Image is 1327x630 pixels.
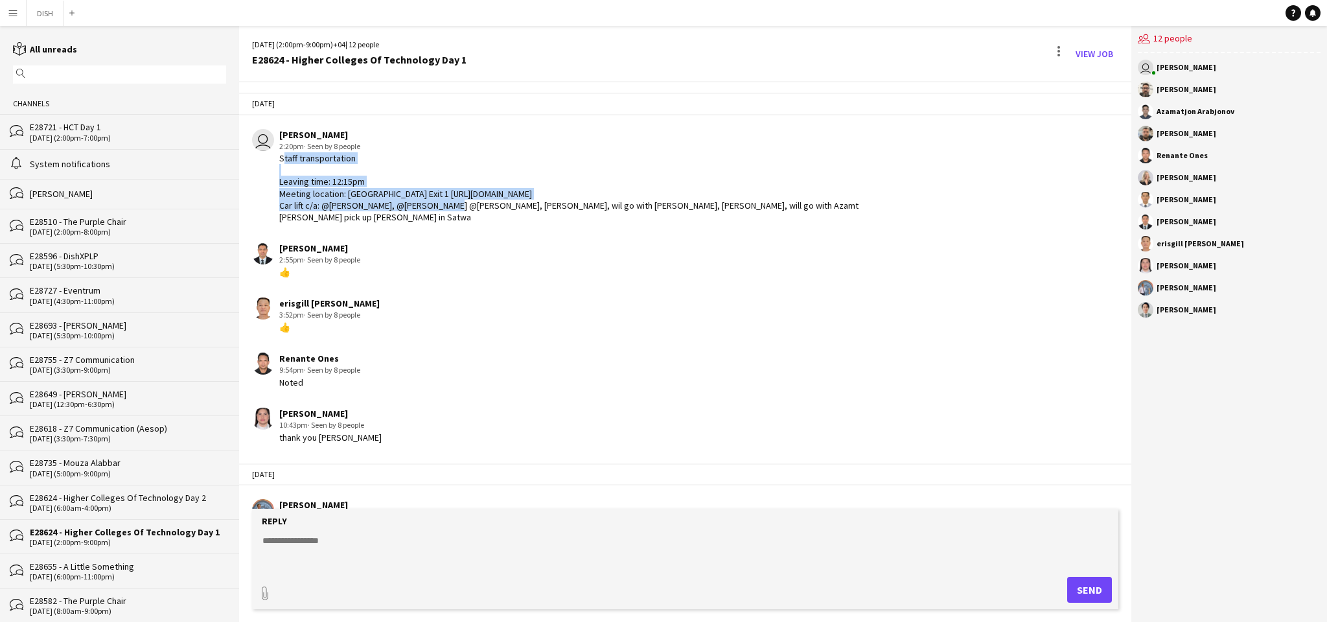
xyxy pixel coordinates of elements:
[30,388,226,400] div: E28649 - [PERSON_NAME]
[30,262,226,271] div: [DATE] (5:30pm-10:30pm)
[1157,108,1234,115] div: Azamatjon Arabjonov
[279,419,382,431] div: 10:43pm
[304,255,360,264] span: · Seen by 8 people
[252,39,467,51] div: [DATE] (2:00pm-9:00pm) | 12 people
[30,572,226,581] div: [DATE] (6:00pm-11:00pm)
[1157,284,1216,292] div: [PERSON_NAME]
[279,152,859,223] div: Staff transportation Leaving time: 12:15pm Meeting location: [GEOGRAPHIC_DATA] Exit 1 [URL][DOMAI...
[279,254,360,266] div: 2:55pm
[279,432,382,443] div: thank you [PERSON_NAME]
[1157,86,1216,93] div: [PERSON_NAME]
[30,158,226,170] div: System notifications
[308,420,364,430] span: · Seen by 8 people
[30,492,226,504] div: E28624 - Higher Colleges Of Technology Day 2
[279,364,360,376] div: 9:54pm
[279,408,382,419] div: [PERSON_NAME]
[262,515,287,527] label: Reply
[1138,26,1321,53] div: 12 people
[30,504,226,513] div: [DATE] (6:00am-4:00pm)
[279,141,859,152] div: 2:20pm
[279,242,360,254] div: [PERSON_NAME]
[279,377,360,388] div: Noted
[1157,174,1216,181] div: [PERSON_NAME]
[239,463,1131,485] div: [DATE]
[252,54,467,65] div: E28624 - Higher Colleges Of Technology Day 1
[30,457,226,469] div: E28735 - Mouza Alabbar
[304,365,360,375] span: · Seen by 8 people
[1157,262,1216,270] div: [PERSON_NAME]
[27,1,64,26] button: DISH
[1157,152,1208,159] div: Renante Ones
[13,43,77,55] a: All unreads
[1157,130,1216,137] div: [PERSON_NAME]
[30,121,226,133] div: E28721 - HCT Day 1
[279,499,375,511] div: [PERSON_NAME]
[1070,43,1118,64] a: View Job
[30,331,226,340] div: [DATE] (5:30pm-10:00pm)
[30,227,226,237] div: [DATE] (2:00pm-8:00pm)
[1157,64,1216,71] div: [PERSON_NAME]
[30,320,226,331] div: E28693 - [PERSON_NAME]
[30,538,226,547] div: [DATE] (2:00pm-9:00pm)
[239,93,1131,115] div: [DATE]
[30,561,226,572] div: E28655 - A Little Something
[1157,196,1216,204] div: [PERSON_NAME]
[304,141,360,151] span: · Seen by 8 people
[30,526,226,538] div: E28624 - Higher Colleges Of Technology Day 1
[279,353,360,364] div: Renante Ones
[1157,306,1216,314] div: [PERSON_NAME]
[30,400,226,409] div: [DATE] (12:30pm-6:30pm)
[30,250,226,262] div: E28596 - DishXPLP
[279,321,380,333] div: 👍
[279,309,380,321] div: 3:52pm
[30,297,226,306] div: [DATE] (4:30pm-11:00pm)
[1157,240,1244,248] div: erisgill [PERSON_NAME]
[279,129,859,141] div: [PERSON_NAME]
[279,297,380,309] div: erisgill [PERSON_NAME]
[30,285,226,296] div: E28727 - Eventrum
[333,40,345,49] span: +04
[30,595,226,607] div: E28582 - The Purple Chair
[30,366,226,375] div: [DATE] (3:30pm-9:00pm)
[30,216,226,227] div: E28510 - The Purple Chair
[30,423,226,434] div: E28618 - Z7 Communication (Aesop)
[1157,218,1216,226] div: [PERSON_NAME]
[30,607,226,616] div: [DATE] (8:00am-9:00pm)
[304,310,360,320] span: · Seen by 8 people
[30,354,226,366] div: E28755 - Z7 Communication
[30,188,226,200] div: [PERSON_NAME]
[30,434,226,443] div: [DATE] (3:30pm-7:30pm)
[279,266,360,278] div: 👍
[30,134,226,143] div: [DATE] (2:00pm-7:00pm)
[1067,577,1112,603] button: Send
[30,469,226,478] div: [DATE] (5:00pm-9:00pm)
